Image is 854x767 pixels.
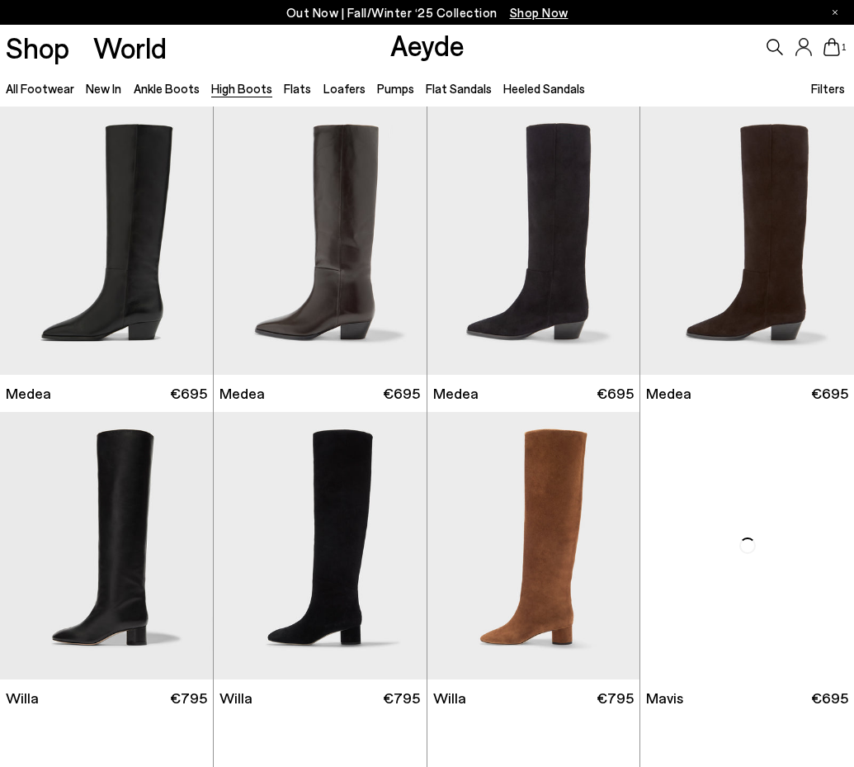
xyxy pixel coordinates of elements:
[377,81,414,96] a: Pumps
[811,81,845,96] span: Filters
[597,688,634,708] span: €795
[646,383,691,404] span: Medea
[811,383,848,404] span: €695
[427,375,640,412] a: Medea €695
[427,107,640,374] img: Medea Suede Knee-High Boots
[219,383,265,404] span: Medea
[510,5,569,20] span: Navigate to /collections/new-in
[640,679,854,717] a: Mavis €695
[390,27,465,62] a: Aeyde
[6,688,39,708] span: Willa
[427,679,640,717] a: Willa €795
[383,383,420,404] span: €695
[840,43,848,52] span: 1
[219,688,252,708] span: Willa
[134,81,200,96] a: Ankle Boots
[823,38,840,56] a: 1
[86,81,121,96] a: New In
[6,81,74,96] a: All Footwear
[433,383,479,404] span: Medea
[170,688,207,708] span: €795
[93,33,167,62] a: World
[427,412,640,679] img: Willa Suede Knee-High Boots
[640,107,854,374] img: Medea Suede Knee-High Boots
[503,81,585,96] a: Heeled Sandals
[323,81,366,96] a: Loafers
[214,679,427,717] a: Willa €795
[214,375,427,412] a: Medea €695
[433,688,466,708] span: Willa
[811,688,848,708] span: €695
[6,383,51,404] span: Medea
[597,383,634,404] span: €695
[214,107,427,374] img: Medea Knee-High Boots
[640,375,854,412] a: Medea €695
[214,412,427,679] img: Willa Suede Over-Knee Boots
[640,412,854,679] img: Mavis Lace-Up High Boots
[170,383,207,404] span: €695
[383,688,420,708] span: €795
[646,688,683,708] span: Mavis
[426,81,492,96] a: Flat Sandals
[284,81,311,96] a: Flats
[286,2,569,23] p: Out Now | Fall/Winter ‘25 Collection
[211,81,272,96] a: High Boots
[6,33,69,62] a: Shop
